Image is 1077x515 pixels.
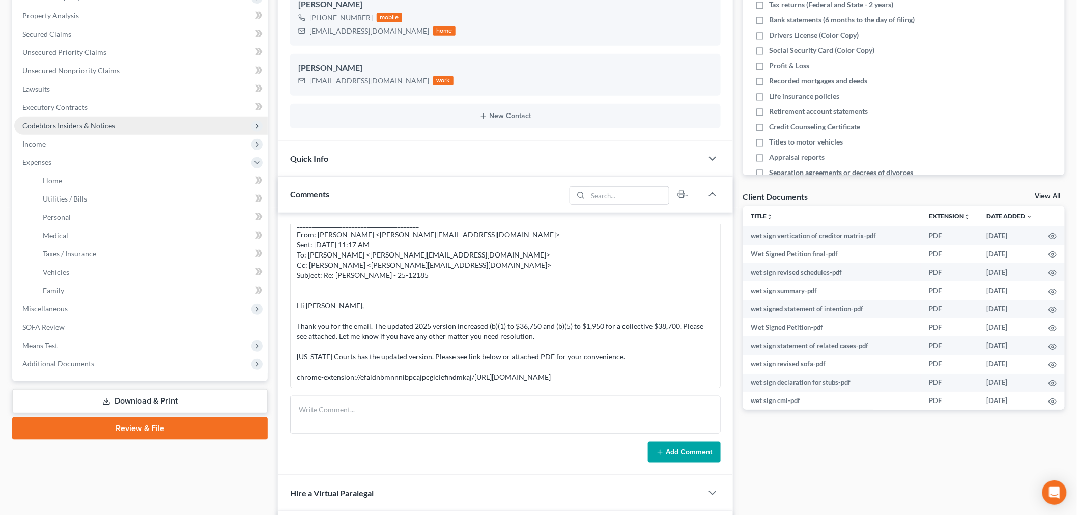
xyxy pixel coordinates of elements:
td: PDF [921,245,978,263]
span: Home [43,176,62,185]
span: Family [43,286,64,295]
td: Wet Signed Petition final-pdf [743,245,921,263]
td: PDF [921,355,978,374]
span: Separation agreements or decrees of divorces [770,167,914,178]
span: Unsecured Nonpriority Claims [22,66,120,75]
td: wet sign summary-pdf [743,281,921,300]
a: Secured Claims [14,25,268,43]
span: Personal [43,213,71,221]
a: Taxes / Insurance [35,245,268,263]
td: PDF [921,392,978,410]
span: Unsecured Priority Claims [22,48,106,56]
td: wet sign vertication of creditor matrix-pdf [743,226,921,245]
td: [DATE] [978,336,1040,355]
td: [DATE] [978,226,1040,245]
span: Additional Documents [22,359,94,368]
span: Secured Claims [22,30,71,38]
a: Download & Print [12,389,268,413]
td: wet sign revised sofa-pdf [743,355,921,374]
span: Titles to motor vehicles [770,137,843,147]
span: Lawsuits [22,84,50,93]
span: Utilities / Bills [43,194,87,203]
span: Vehicles [43,268,69,276]
div: mobile [377,13,402,22]
td: PDF [921,374,978,392]
td: [DATE] [978,392,1040,410]
td: Wet Signed Petition-pdf [743,318,921,336]
a: Medical [35,226,268,245]
td: [DATE] [978,263,1040,281]
span: Bank statements (6 months to the day of filing) [770,15,915,25]
a: Vehicles [35,263,268,281]
div: ________________________________________ From: [PERSON_NAME] <[PERSON_NAME][EMAIL_ADDRESS][DOMAIN... [297,219,714,382]
a: View All [1035,193,1061,200]
span: Hire a Virtual Paralegal [290,488,374,498]
td: PDF [921,336,978,355]
span: Drivers License (Color Copy) [770,30,859,40]
input: Search... [588,187,669,204]
span: Social Security Card (Color Copy) [770,45,875,55]
span: Profit & Loss [770,61,810,71]
i: unfold_more [964,214,970,220]
td: [DATE] [978,245,1040,263]
span: Quick Info [290,154,328,163]
td: [DATE] [978,300,1040,318]
a: Review & File [12,417,268,440]
span: Medical [43,231,68,240]
a: Titleunfold_more [751,212,773,220]
td: [DATE] [978,355,1040,374]
span: Recorded mortgages and deeds [770,76,868,86]
a: SOFA Review [14,318,268,336]
a: Utilities / Bills [35,190,268,208]
span: Comments [290,189,329,199]
a: Unsecured Nonpriority Claims [14,62,268,80]
td: PDF [921,300,978,318]
span: Credit Counseling Certificate [770,122,861,132]
button: Add Comment [648,442,721,463]
div: [EMAIL_ADDRESS][DOMAIN_NAME] [309,26,429,36]
span: Codebtors Insiders & Notices [22,121,115,130]
span: Miscellaneous [22,304,68,313]
td: PDF [921,263,978,281]
i: expand_more [1026,214,1032,220]
td: wet sign declaration for stubs-pdf [743,374,921,392]
div: home [433,26,456,36]
span: Appraisal reports [770,152,825,162]
span: Income [22,139,46,148]
a: Executory Contracts [14,98,268,117]
div: [PERSON_NAME] [298,62,713,74]
div: work [433,76,454,85]
span: Taxes / Insurance [43,249,96,258]
a: Date Added expand_more [986,212,1032,220]
span: Expenses [22,158,51,166]
button: New Contact [298,112,713,120]
div: Client Documents [743,191,808,202]
td: wet sign cmi-pdf [743,392,921,410]
div: Open Intercom Messenger [1042,480,1067,505]
td: PDF [921,281,978,300]
a: Unsecured Priority Claims [14,43,268,62]
td: wet signed statement of intention-pdf [743,300,921,318]
td: [DATE] [978,374,1040,392]
td: wet sign statement of related cases-pdf [743,336,921,355]
span: Executory Contracts [22,103,88,111]
span: Retirement account statements [770,106,868,117]
a: Lawsuits [14,80,268,98]
i: unfold_more [767,214,773,220]
div: [PHONE_NUMBER] [309,13,373,23]
td: [DATE] [978,318,1040,336]
a: Personal [35,208,268,226]
a: Home [35,171,268,190]
a: Extensionunfold_more [929,212,970,220]
span: Life insurance policies [770,91,840,101]
div: [EMAIL_ADDRESS][DOMAIN_NAME] [309,76,429,86]
td: wet sign revised schedules-pdf [743,263,921,281]
span: Means Test [22,341,58,350]
a: Property Analysis [14,7,268,25]
span: SOFA Review [22,323,65,331]
td: PDF [921,318,978,336]
span: Property Analysis [22,11,79,20]
a: Family [35,281,268,300]
td: [DATE] [978,281,1040,300]
td: PDF [921,226,978,245]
